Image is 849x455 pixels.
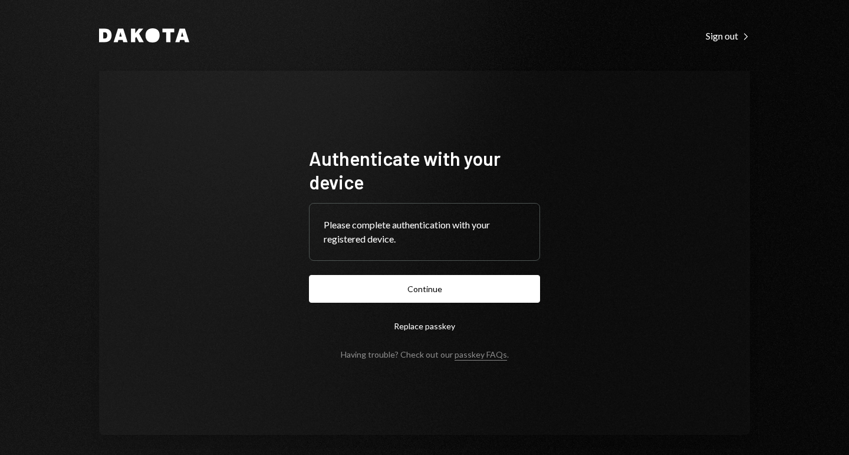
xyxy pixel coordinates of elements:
div: Please complete authentication with your registered device. [324,218,525,246]
button: Replace passkey [309,312,540,340]
div: Having trouble? Check out our . [341,349,509,359]
button: Continue [309,275,540,303]
h1: Authenticate with your device [309,146,540,194]
div: Sign out [706,30,750,42]
a: passkey FAQs [455,349,507,361]
a: Sign out [706,29,750,42]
